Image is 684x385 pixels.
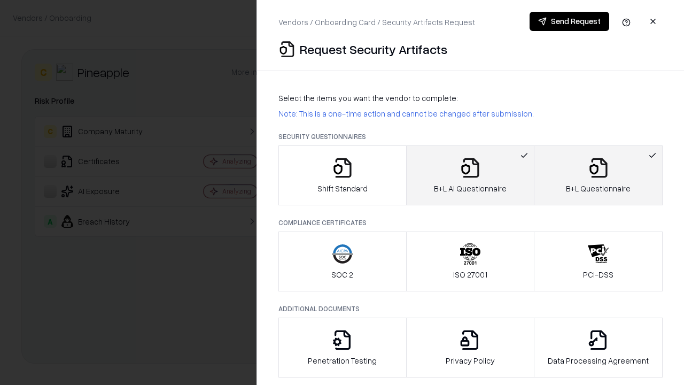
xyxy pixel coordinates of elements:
button: Penetration Testing [278,318,407,378]
p: Penetration Testing [308,355,377,366]
p: B+L Questionnaire [566,183,631,194]
button: B+L Questionnaire [534,145,663,205]
p: SOC 2 [331,269,353,280]
button: B+L AI Questionnaire [406,145,535,205]
p: Vendors / Onboarding Card / Security Artifacts Request [278,17,475,28]
button: Data Processing Agreement [534,318,663,378]
p: Security Questionnaires [278,132,663,141]
button: Privacy Policy [406,318,535,378]
button: Send Request [530,12,609,31]
p: Request Security Artifacts [300,41,447,58]
p: ISO 27001 [453,269,487,280]
p: Additional Documents [278,304,663,313]
button: ISO 27001 [406,232,535,291]
p: Note: This is a one-time action and cannot be changed after submission. [278,108,663,119]
button: SOC 2 [278,232,407,291]
p: PCI-DSS [583,269,613,280]
p: Compliance Certificates [278,218,663,227]
button: Shift Standard [278,145,407,205]
p: Select the items you want the vendor to complete: [278,93,663,104]
p: Data Processing Agreement [548,355,649,366]
p: Shift Standard [317,183,368,194]
p: Privacy Policy [446,355,495,366]
button: PCI-DSS [534,232,663,291]
p: B+L AI Questionnaire [434,183,507,194]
